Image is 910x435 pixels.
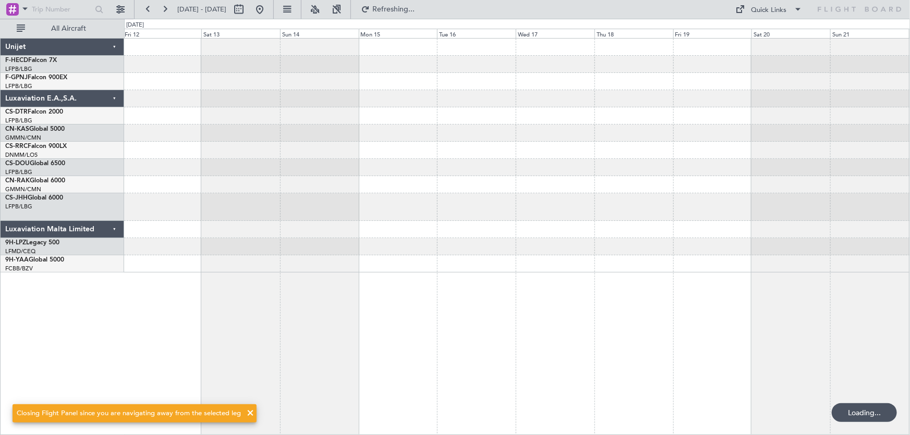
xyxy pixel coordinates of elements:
span: Refreshing... [372,6,416,13]
a: CS-RRCFalcon 900LX [5,143,67,150]
a: GMMN/CMN [5,185,41,193]
div: Fri 12 [123,29,201,38]
button: All Aircraft [11,20,113,37]
a: LFPB/LBG [5,203,32,210]
div: Fri 19 [673,29,752,38]
span: 9H-YAA [5,257,29,263]
span: CS-DTR [5,109,28,115]
span: CN-KAS [5,126,29,132]
input: Trip Number [32,2,92,17]
span: F-HECD [5,57,28,64]
a: LFPB/LBG [5,117,32,125]
a: FCBB/BZV [5,265,33,272]
a: LFPB/LBG [5,65,32,73]
a: LFMD/CEQ [5,247,35,255]
div: Sun 21 [830,29,909,38]
button: Quick Links [731,1,808,18]
a: LFPB/LBG [5,82,32,90]
div: Thu 18 [594,29,673,38]
a: F-HECDFalcon 7X [5,57,57,64]
a: CS-JHHGlobal 6000 [5,195,63,201]
div: Quick Links [751,5,787,16]
span: [DATE] - [DATE] [177,5,226,14]
span: All Aircraft [27,25,110,32]
span: 9H-LPZ [5,240,26,246]
div: Closing Flight Panel since you are navigating away from the selected leg [17,408,241,419]
span: CS-DOU [5,160,30,167]
div: Sat 13 [201,29,280,38]
a: CS-DOUGlobal 6500 [5,160,65,167]
div: Mon 15 [359,29,438,38]
a: DNMM/LOS [5,151,38,159]
a: CN-RAKGlobal 6000 [5,178,65,184]
a: LFPB/LBG [5,168,32,176]
div: Sat 20 [751,29,830,38]
a: 9H-LPZLegacy 500 [5,240,59,246]
div: Wed 17 [516,29,594,38]
a: F-GPNJFalcon 900EX [5,74,67,81]
div: Sun 14 [280,29,359,38]
div: Tue 16 [437,29,516,38]
span: CS-RRC [5,143,28,150]
div: Loading... [832,403,897,422]
span: CN-RAK [5,178,30,184]
a: GMMN/CMN [5,134,41,142]
a: CS-DTRFalcon 2000 [5,109,63,115]
a: 9H-YAAGlobal 5000 [5,257,64,263]
button: Refreshing... [356,1,419,18]
span: F-GPNJ [5,74,28,81]
div: [DATE] [126,21,144,30]
span: CS-JHH [5,195,28,201]
a: CN-KASGlobal 5000 [5,126,65,132]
